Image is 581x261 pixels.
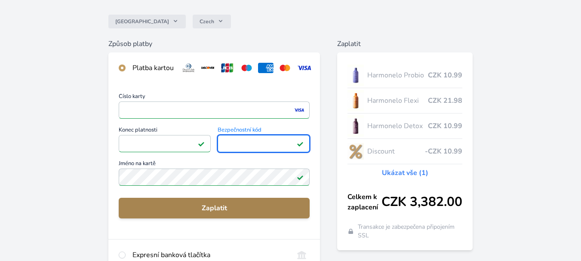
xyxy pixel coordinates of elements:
[347,90,364,111] img: CLEAN_FLEXI_se_stinem_x-hi_(1)-lo.jpg
[294,250,310,260] img: onlineBanking_CZ.svg
[428,121,462,131] span: CZK 10.99
[381,194,462,210] span: CZK 3,382.00
[425,146,462,157] span: -CZK 10.99
[347,64,364,86] img: CLEAN_PROBIO_se_stinem_x-lo.jpg
[132,63,174,73] div: Platba kartou
[428,70,462,80] span: CZK 10.99
[347,115,364,137] img: DETOX_se_stinem_x-lo.jpg
[337,39,473,49] h6: Zaplatit
[296,63,312,73] img: visa.svg
[200,18,214,25] span: Czech
[367,146,425,157] span: Discount
[198,140,205,147] img: Platné pole
[119,169,310,186] input: Jméno na kartěPlatné pole
[293,106,305,114] img: visa
[115,18,169,25] span: [GEOGRAPHIC_DATA]
[297,140,304,147] img: Platné pole
[358,223,463,240] span: Transakce je zabezpečena připojením SSL
[367,95,428,106] span: Harmonelo Flexi
[119,161,310,169] span: Jméno na kartě
[218,127,310,135] span: Bezpečnostní kód
[367,70,428,80] span: Harmonelo Probio
[108,39,320,49] h6: Způsob platby
[181,63,197,73] img: diners.svg
[367,121,428,131] span: Harmonelo Detox
[382,168,428,178] a: Ukázat vše (1)
[239,63,255,73] img: maestro.svg
[347,192,381,212] span: Celkem k zaplacení
[119,94,310,101] span: Číslo karty
[200,63,216,73] img: discover.svg
[219,63,235,73] img: jcb.svg
[428,95,462,106] span: CZK 21.98
[132,250,287,260] div: Expresní banková tlačítka
[123,104,306,116] iframe: Iframe pro číslo karty
[258,63,274,73] img: amex.svg
[277,63,293,73] img: mc.svg
[347,141,364,162] img: discount-lo.png
[123,138,207,150] iframe: Iframe pro datum vypršení platnosti
[126,203,303,213] span: Zaplatit
[297,174,304,181] img: Platné pole
[108,15,186,28] button: [GEOGRAPHIC_DATA]
[119,198,310,218] button: Zaplatit
[119,127,211,135] span: Konec platnosti
[193,15,231,28] button: Czech
[221,138,306,150] iframe: Iframe pro bezpečnostní kód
